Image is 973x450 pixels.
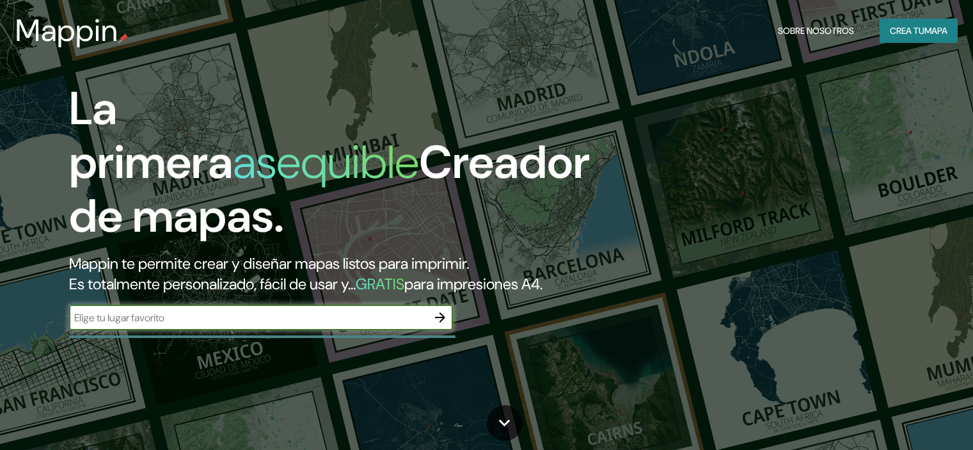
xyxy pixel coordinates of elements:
[404,274,542,294] font: para impresiones A4.
[773,19,859,43] button: Sobre nosotros
[118,33,129,44] img: pin de mapeo
[15,10,118,51] font: Mappin
[69,133,590,246] font: Creador de mapas.
[924,25,947,36] font: mapa
[69,274,356,294] font: Es totalmente personalizado, fácil de usar y...
[233,133,419,192] font: asequible
[778,25,854,36] font: Sobre nosotros
[69,79,233,192] font: La primera
[69,253,469,273] font: Mappin te permite crear y diseñar mapas listos para imprimir.
[890,25,924,36] font: Crea tu
[880,19,958,43] button: Crea tumapa
[356,274,404,294] font: GRATIS
[69,310,427,325] input: Elige tu lugar favorito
